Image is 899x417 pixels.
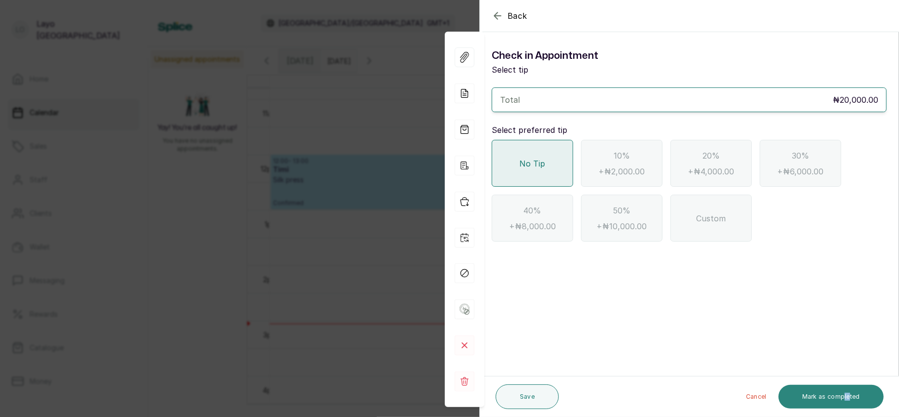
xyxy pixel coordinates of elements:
[738,385,775,409] button: Cancel
[508,10,527,22] span: Back
[688,166,735,177] span: + ₦4,000.00
[833,94,878,106] p: ₦20,000.00
[492,48,689,64] h1: Check in Appointment
[500,94,520,106] p: Total
[614,150,630,162] span: 10%
[703,150,720,162] span: 20%
[524,205,542,216] span: 40%
[778,166,824,177] span: + ₦6,000.00
[492,124,887,136] p: Select preferred tip
[792,150,809,162] span: 30%
[496,384,559,409] button: Save
[697,212,726,224] span: Custom
[599,166,645,177] span: + ₦2,000.00
[492,10,527,22] button: Back
[613,205,631,216] span: 50%
[597,220,647,232] span: + ₦10,000.00
[509,220,556,232] span: + ₦8,000.00
[492,64,689,76] p: Select tip
[520,158,546,169] span: No Tip
[779,385,884,409] button: Mark as completed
